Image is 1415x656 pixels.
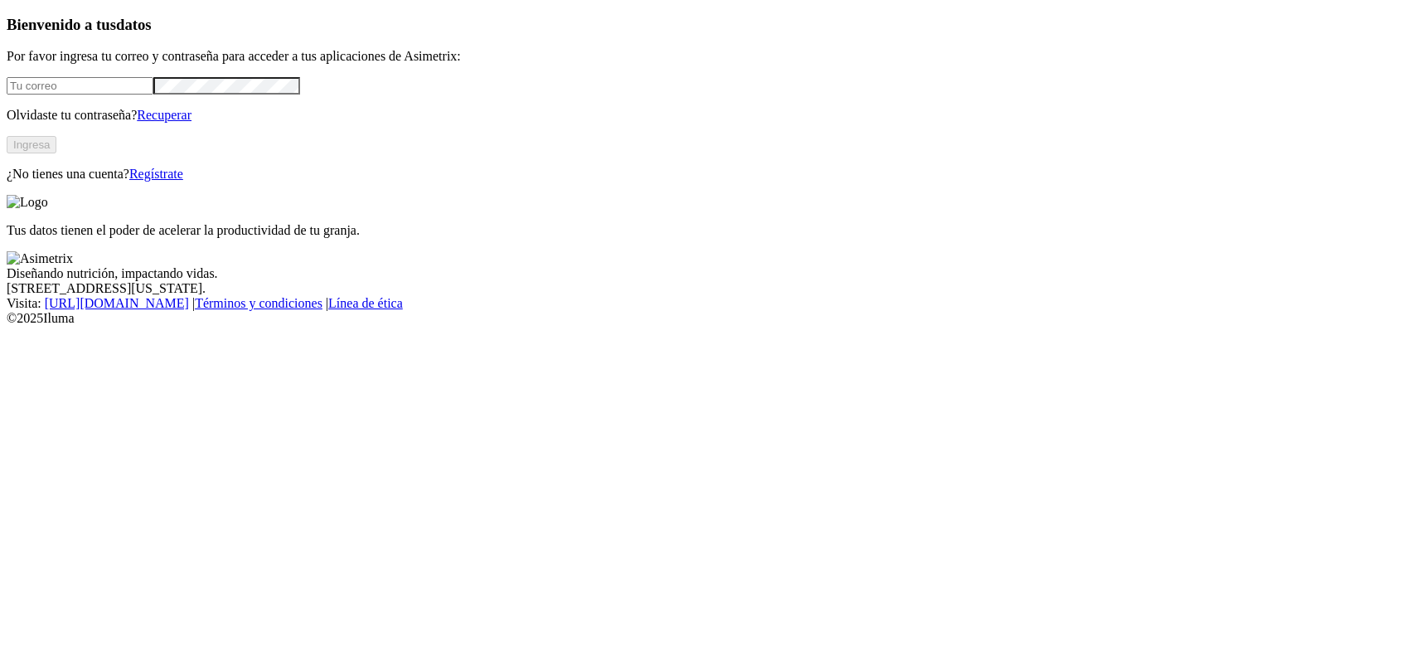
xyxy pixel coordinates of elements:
img: Asimetrix [7,251,73,266]
h3: Bienvenido a tus [7,16,1408,34]
p: Por favor ingresa tu correo y contraseña para acceder a tus aplicaciones de Asimetrix: [7,49,1408,64]
div: Diseñando nutrición, impactando vidas. [7,266,1408,281]
input: Tu correo [7,77,153,95]
a: Recuperar [137,108,191,122]
a: Regístrate [129,167,183,181]
a: Términos y condiciones [195,296,322,310]
img: Logo [7,195,48,210]
span: datos [116,16,152,33]
a: Línea de ética [328,296,403,310]
p: ¿No tienes una cuenta? [7,167,1408,182]
button: Ingresa [7,136,56,153]
p: Tus datos tienen el poder de acelerar la productividad de tu granja. [7,223,1408,238]
div: [STREET_ADDRESS][US_STATE]. [7,281,1408,296]
div: © 2025 Iluma [7,311,1408,326]
a: [URL][DOMAIN_NAME] [45,296,189,310]
div: Visita : | | [7,296,1408,311]
p: Olvidaste tu contraseña? [7,108,1408,123]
